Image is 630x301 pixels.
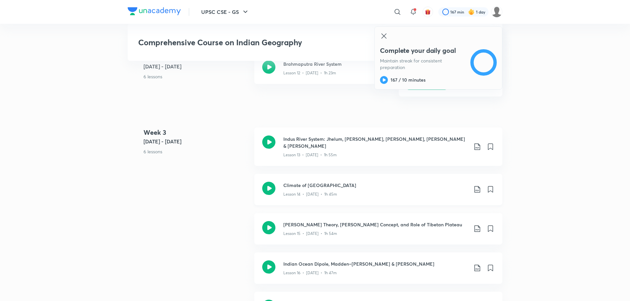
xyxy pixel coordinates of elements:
p: Lesson 14 • [DATE] • 1h 45m [283,191,337,197]
p: Lesson 16 • [DATE] • 1h 47m [283,270,337,276]
h5: [DATE] - [DATE] [143,62,249,70]
h4: Complete your daily goal [380,46,466,55]
h3: [PERSON_NAME] Theory, [PERSON_NAME] Concept, and Role of Tibetan Plateau [283,221,468,228]
h3: Indian Ocean Dipole, Madden–[PERSON_NAME] & [PERSON_NAME] [283,260,468,267]
h4: Week 3 [143,128,249,137]
h3: Comprehensive Course on Indian Geography [138,38,396,47]
h3: Climate of [GEOGRAPHIC_DATA] [283,182,468,189]
a: Brahmaputra River SystemLesson 12 • [DATE] • 1h 23m [254,53,502,92]
img: streak [468,9,475,15]
button: UPSC CSE - GS [197,5,253,19]
h3: Brahmaputra River System [283,60,468,67]
p: Lesson 13 • [DATE] • 1h 55m [283,152,337,158]
button: avatar [423,7,433,17]
a: Indus River System: Jhelum, [PERSON_NAME], [PERSON_NAME], [PERSON_NAME] & [PERSON_NAME]Lesson 13 ... [254,128,502,174]
img: Mayank [491,6,502,18]
h3: Indus River System: Jhelum, [PERSON_NAME], [PERSON_NAME], [PERSON_NAME] & [PERSON_NAME] [283,135,468,149]
a: Climate of [GEOGRAPHIC_DATA]Lesson 14 • [DATE] • 1h 45m [254,174,502,213]
p: 6 lessons [143,73,249,80]
h5: [DATE] - [DATE] [143,137,249,145]
h6: 167 / 10 minutes [391,77,425,83]
img: Company Logo [128,7,181,15]
p: Lesson 12 • [DATE] • 1h 23m [283,70,336,76]
a: [PERSON_NAME] Theory, [PERSON_NAME] Concept, and Role of Tibetan PlateauLesson 15 • [DATE] • 1h 54m [254,213,502,252]
img: avatar [425,9,431,15]
a: Indian Ocean Dipole, Madden–[PERSON_NAME] & [PERSON_NAME]Lesson 16 • [DATE] • 1h 47m [254,252,502,292]
p: Maintain streak for consistent preparation [380,57,466,71]
a: Company Logo [128,7,181,17]
p: 6 lessons [143,148,249,155]
p: Lesson 15 • [DATE] • 1h 54m [283,231,337,237]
